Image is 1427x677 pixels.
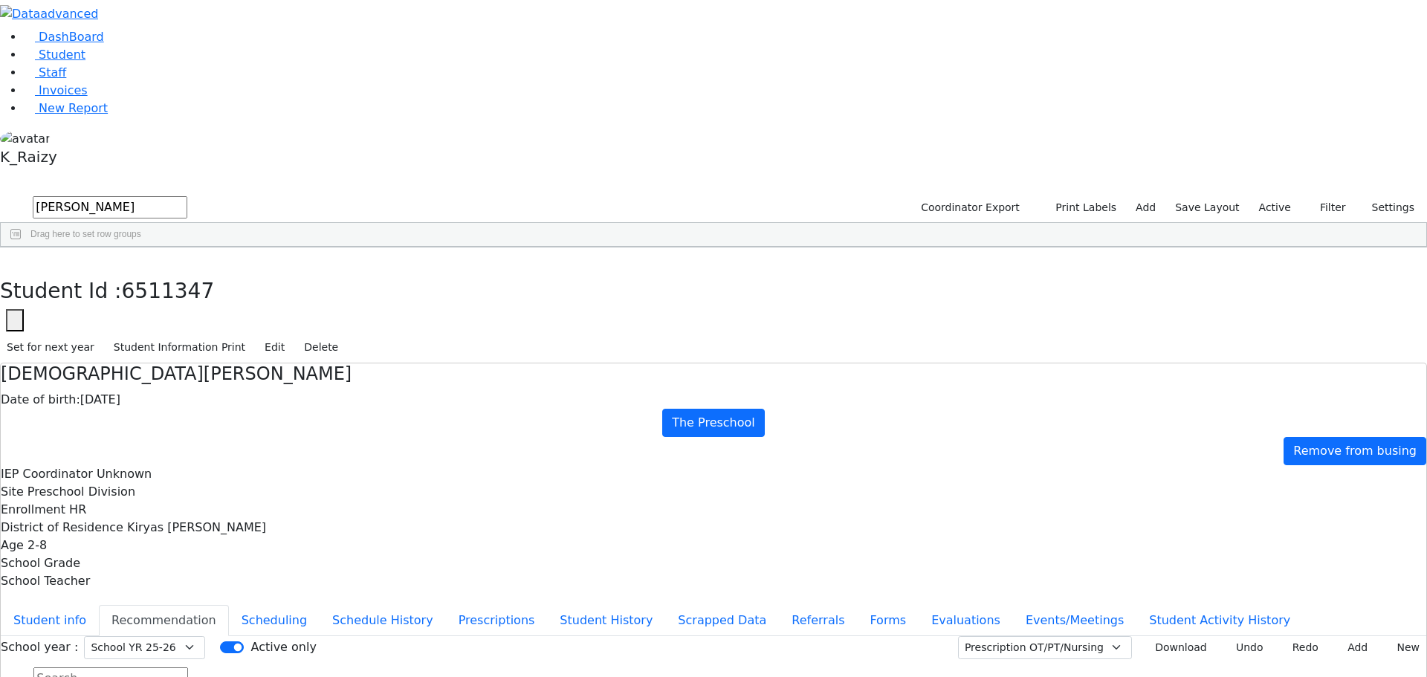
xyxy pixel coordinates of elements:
label: Active only [250,638,316,656]
button: Add [1331,636,1374,659]
input: Search [33,196,187,218]
span: DashBoard [39,30,104,44]
button: Settings [1353,196,1421,219]
button: Referrals [779,605,857,636]
a: Invoices [24,83,88,97]
button: Prescriptions [446,605,548,636]
button: Print Labels [1038,196,1123,219]
span: HR [69,502,86,516]
label: Date of birth: [1,391,80,409]
button: Schedule History [320,605,446,636]
a: Add [1129,196,1162,219]
label: Active [1252,196,1298,219]
label: School Grade [1,554,80,572]
button: Save Layout [1168,196,1246,219]
label: District of Residence [1,519,123,537]
a: Student [24,48,85,62]
button: Events/Meetings [1013,605,1136,636]
button: Undo [1220,636,1270,659]
h4: [DEMOGRAPHIC_DATA][PERSON_NAME] [1,363,1426,385]
button: Scrapped Data [665,605,779,636]
label: IEP Coordinator [1,465,93,483]
button: Student info [1,605,99,636]
button: Download [1138,636,1214,659]
button: Filter [1301,196,1353,219]
button: Coordinator Export [911,196,1026,219]
button: Recommendation [99,605,229,636]
button: Edit [258,336,291,359]
span: Student [39,48,85,62]
span: 6511347 [122,279,215,303]
div: [DATE] [1,391,1426,409]
span: Remove from busing [1293,444,1417,458]
button: Student Information Print [107,336,252,359]
span: 2-8 [27,538,47,552]
a: Staff [24,65,66,80]
button: Student History [547,605,665,636]
button: Forms [857,605,919,636]
button: Student Activity History [1136,605,1303,636]
span: Unknown [97,467,152,481]
button: Evaluations [919,605,1013,636]
label: Enrollment [1,501,65,519]
span: Staff [39,65,66,80]
span: Invoices [39,83,88,97]
button: Scheduling [229,605,320,636]
a: DashBoard [24,30,104,44]
label: School Teacher [1,572,90,590]
span: Preschool Division [27,485,135,499]
button: Delete [297,336,345,359]
span: Kiryas [PERSON_NAME] [127,520,266,534]
a: Remove from busing [1284,437,1426,465]
label: Age [1,537,24,554]
label: Site [1,483,24,501]
button: New [1380,636,1426,659]
a: The Preschool [662,409,765,437]
a: New Report [24,101,108,115]
button: Redo [1276,636,1325,659]
span: New Report [39,101,108,115]
span: Drag here to set row groups [30,229,141,239]
label: School year : [1,638,78,656]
